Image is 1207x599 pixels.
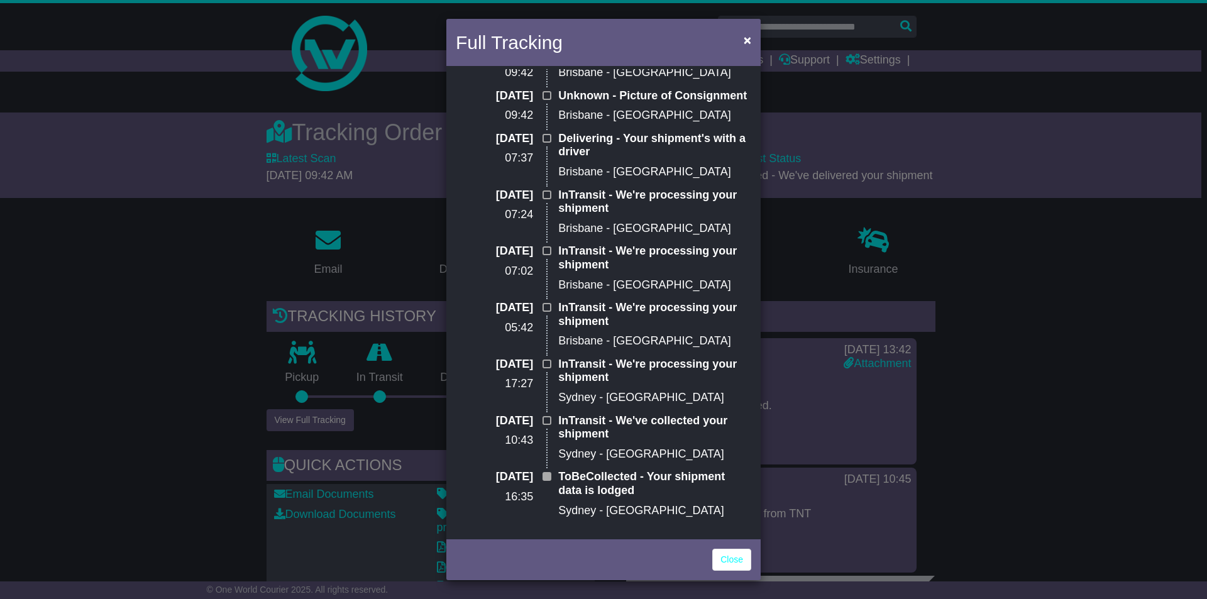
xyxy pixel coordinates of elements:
p: 09:42 [456,109,533,123]
p: Delivering - Your shipment's with a driver [558,132,751,159]
p: Brisbane - [GEOGRAPHIC_DATA] [558,334,751,348]
p: [DATE] [456,245,533,258]
p: 17:27 [456,377,533,391]
p: 07:02 [456,265,533,278]
p: Sydney - [GEOGRAPHIC_DATA] [558,504,751,518]
p: [DATE] [456,189,533,202]
p: [DATE] [456,414,533,428]
p: 10:43 [456,434,533,448]
a: Close [712,549,751,571]
button: Close [737,27,758,53]
p: 05:42 [456,321,533,335]
p: Sydney - [GEOGRAPHIC_DATA] [558,448,751,461]
p: [DATE] [456,470,533,484]
p: Brisbane - [GEOGRAPHIC_DATA] [558,222,751,236]
p: Brisbane - [GEOGRAPHIC_DATA] [558,278,751,292]
p: InTransit - We're processing your shipment [558,358,751,385]
p: Sydney - [GEOGRAPHIC_DATA] [558,391,751,405]
p: Brisbane - [GEOGRAPHIC_DATA] [558,66,751,80]
p: 07:37 [456,151,533,165]
p: [DATE] [456,132,533,146]
p: [DATE] [456,358,533,371]
p: InTransit - We've collected your shipment [558,414,751,441]
p: [DATE] [456,301,533,315]
p: Brisbane - [GEOGRAPHIC_DATA] [558,109,751,123]
p: InTransit - We're processing your shipment [558,189,751,216]
span: × [744,33,751,47]
h4: Full Tracking [456,28,563,57]
p: InTransit - We're processing your shipment [558,301,751,328]
p: 09:42 [456,66,533,80]
p: 07:24 [456,208,533,222]
p: InTransit - We're processing your shipment [558,245,751,272]
p: Brisbane - [GEOGRAPHIC_DATA] [558,165,751,179]
p: ToBeCollected - Your shipment data is lodged [558,470,751,497]
p: [DATE] [456,89,533,103]
p: Unknown - Picture of Consignment [558,89,751,103]
p: 16:35 [456,490,533,504]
